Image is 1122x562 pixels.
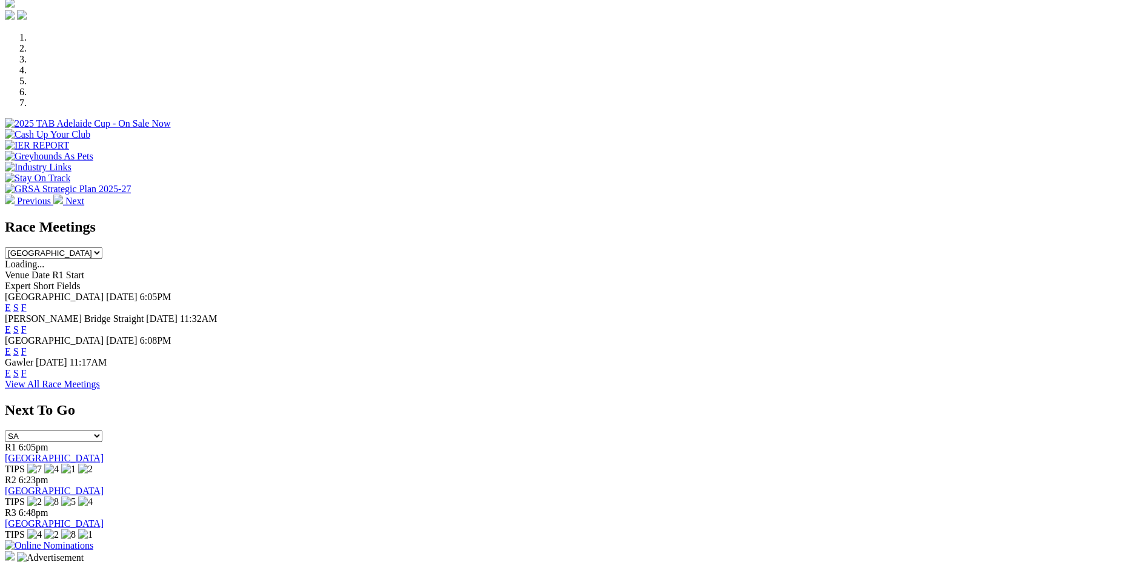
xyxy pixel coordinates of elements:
img: Online Nominations [5,540,93,551]
span: Next [65,196,84,206]
span: [DATE] [106,335,138,346]
span: [DATE] [36,357,67,367]
span: Short [33,281,55,291]
span: [GEOGRAPHIC_DATA] [5,335,104,346]
span: R2 [5,475,16,485]
img: 5 [61,497,76,507]
img: 2 [78,464,93,475]
img: 7 [27,464,42,475]
a: E [5,368,11,378]
a: S [13,324,19,335]
span: Loading... [5,259,44,269]
a: S [13,368,19,378]
span: Venue [5,270,29,280]
span: TIPS [5,464,25,474]
img: 8 [44,497,59,507]
a: [GEOGRAPHIC_DATA] [5,453,104,463]
img: 2 [27,497,42,507]
img: 15187_Greyhounds_GreysPlayCentral_Resize_SA_WebsiteBanner_300x115_2025.jpg [5,551,15,561]
img: Cash Up Your Club [5,129,90,140]
a: F [21,368,27,378]
a: F [21,303,27,313]
img: Stay On Track [5,173,70,184]
span: 6:05pm [19,442,48,452]
a: F [21,324,27,335]
span: 6:23pm [19,475,48,485]
a: E [5,346,11,356]
span: Previous [17,196,51,206]
span: 11:17AM [70,357,107,367]
a: S [13,346,19,356]
span: 6:08PM [140,335,171,346]
img: 1 [78,529,93,540]
img: 4 [27,529,42,540]
span: 6:05PM [140,292,171,302]
a: Next [53,196,84,206]
span: 11:32AM [180,313,217,324]
span: Gawler [5,357,33,367]
img: chevron-right-pager-white.svg [53,195,63,204]
span: [DATE] [146,313,178,324]
img: GRSA Strategic Plan 2025-27 [5,184,131,195]
span: TIPS [5,529,25,540]
img: 2 [44,529,59,540]
img: IER REPORT [5,140,69,151]
a: S [13,303,19,313]
span: Fields [56,281,80,291]
img: Greyhounds As Pets [5,151,93,162]
a: F [21,346,27,356]
img: 8 [61,529,76,540]
a: Previous [5,196,53,206]
span: Expert [5,281,31,291]
a: [GEOGRAPHIC_DATA] [5,518,104,529]
img: Industry Links [5,162,71,173]
a: [GEOGRAPHIC_DATA] [5,486,104,496]
span: [GEOGRAPHIC_DATA] [5,292,104,302]
span: R3 [5,507,16,518]
a: View All Race Meetings [5,379,100,389]
img: 4 [78,497,93,507]
img: 1 [61,464,76,475]
img: chevron-left-pager-white.svg [5,195,15,204]
span: [DATE] [106,292,138,302]
a: E [5,324,11,335]
span: Date [32,270,50,280]
h2: Next To Go [5,402,1117,418]
span: TIPS [5,497,25,507]
span: 6:48pm [19,507,48,518]
img: facebook.svg [5,10,15,20]
span: R1 Start [52,270,84,280]
img: 4 [44,464,59,475]
span: R1 [5,442,16,452]
a: E [5,303,11,313]
img: 2025 TAB Adelaide Cup - On Sale Now [5,118,171,129]
h2: Race Meetings [5,219,1117,235]
span: [PERSON_NAME] Bridge Straight [5,313,144,324]
img: twitter.svg [17,10,27,20]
